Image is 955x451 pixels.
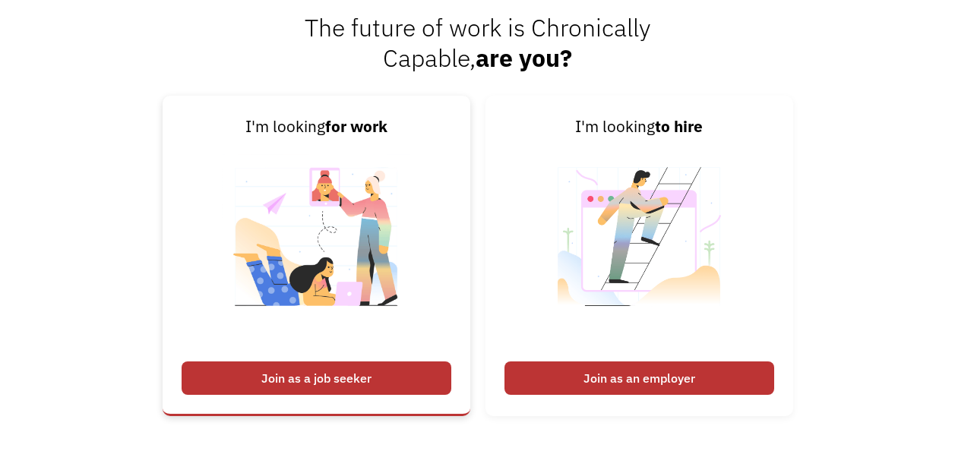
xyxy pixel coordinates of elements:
a: I'm lookingto hireJoin as an employer [485,96,793,416]
div: I'm looking [182,115,451,139]
strong: are you? [476,42,572,74]
span: The future of work is Chronically Capable, [305,11,650,74]
div: Join as an employer [504,361,774,395]
strong: to hire [655,116,703,137]
div: Join as a job seeker [182,361,451,395]
a: I'm lookingfor workJoin as a job seeker [163,96,470,416]
strong: for work [325,116,387,137]
img: Chronically Capable Personalized Job Matching [222,139,411,354]
div: I'm looking [504,115,774,139]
